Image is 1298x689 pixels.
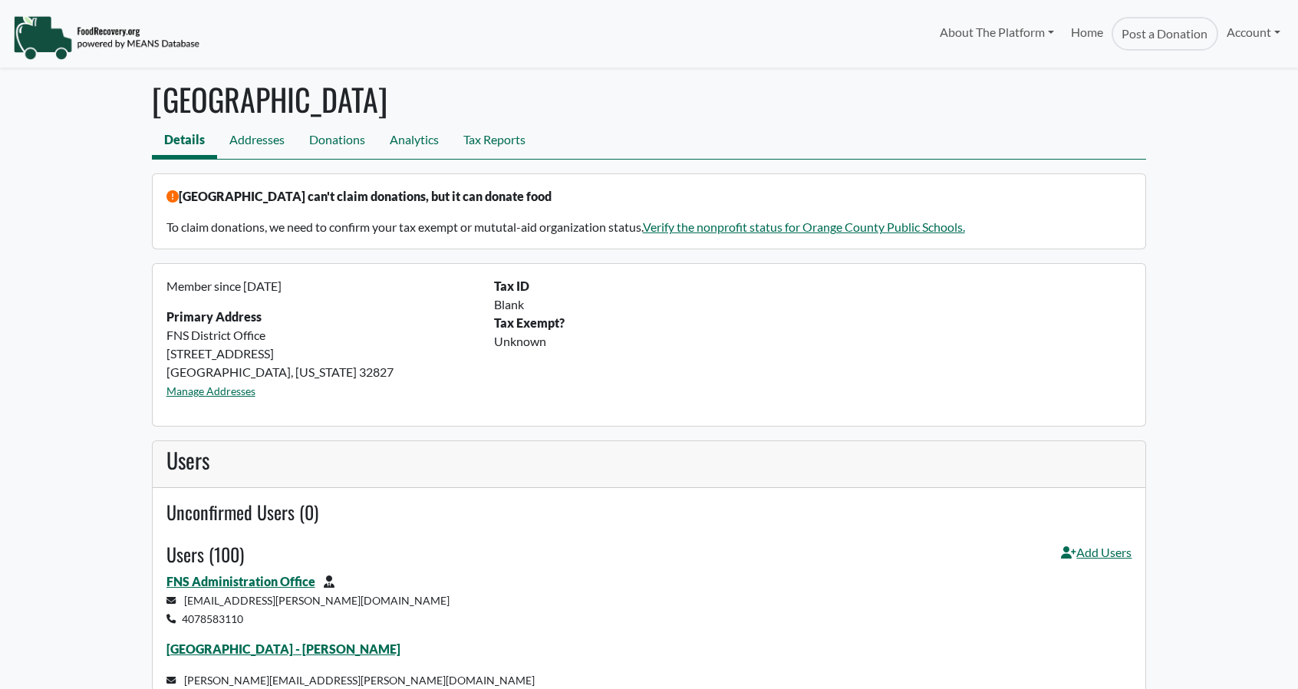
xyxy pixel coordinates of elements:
a: Donations [297,124,377,159]
a: Home [1062,17,1112,51]
a: [GEOGRAPHIC_DATA] - [PERSON_NAME] [166,641,400,656]
a: Account [1218,17,1289,48]
a: FNS Administration Office [166,574,315,588]
h4: Users (100) [166,543,244,565]
a: Verify the nonprofit status for Orange County Public Schools. [643,219,965,234]
a: Add Users [1061,543,1132,572]
a: Tax Reports [451,124,538,159]
h3: Users [166,447,1132,473]
div: Blank [485,295,1141,314]
a: Details [152,124,217,159]
div: FNS District Office [STREET_ADDRESS] [GEOGRAPHIC_DATA], [US_STATE] 32827 [157,277,486,412]
b: Tax ID [494,279,529,293]
small: [EMAIL_ADDRESS][PERSON_NAME][DOMAIN_NAME] 4078583110 [166,594,450,625]
a: About The Platform [931,17,1062,48]
a: Post a Donation [1112,17,1217,51]
a: Manage Addresses [166,384,255,397]
div: Unknown [485,332,1141,351]
p: [GEOGRAPHIC_DATA] can't claim donations, but it can donate food [166,187,1132,206]
a: Analytics [377,124,451,159]
h1: [GEOGRAPHIC_DATA] [152,81,1146,117]
h4: Unconfirmed Users (0) [166,501,1132,523]
p: Member since [DATE] [166,277,476,295]
p: To claim donations, we need to confirm your tax exempt or mututal-aid organization status. [166,218,1132,236]
strong: Primary Address [166,309,262,324]
img: NavigationLogo_FoodRecovery-91c16205cd0af1ed486a0f1a7774a6544ea792ac00100771e7dd3ec7c0e58e41.png [13,15,199,61]
b: Tax Exempt? [494,315,565,330]
a: Addresses [217,124,297,159]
